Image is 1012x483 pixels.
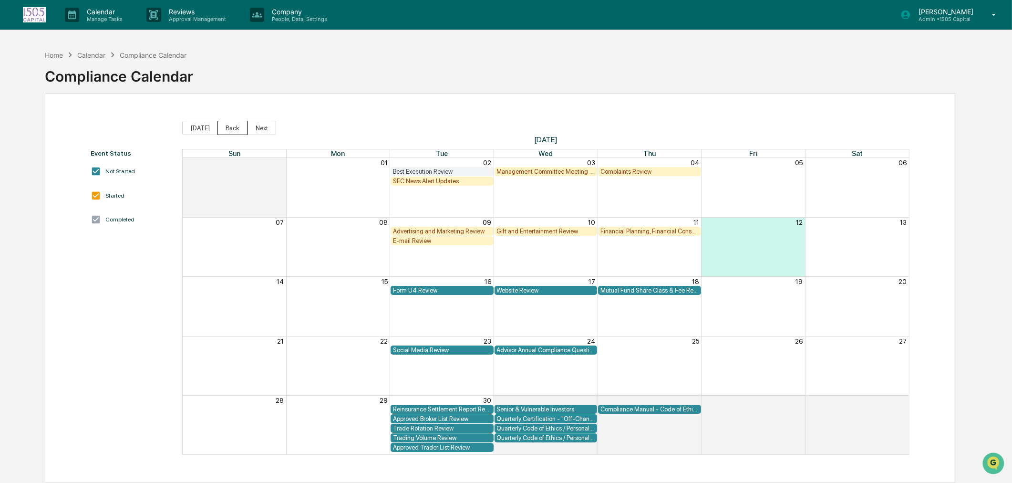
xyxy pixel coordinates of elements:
[161,8,231,16] p: Reviews
[497,346,595,354] div: Advisor Annual Compliance Questionnaire and Document Review
[276,219,284,226] button: 07
[148,104,174,115] button: See all
[393,415,491,422] div: Approved Broker List Review
[6,210,64,227] a: 🔎Data Lookup
[436,149,448,157] span: Tue
[30,130,77,137] span: [PERSON_NAME]
[497,434,595,441] div: Quarterly Code of Ethics / Personal Transaction Attestations
[600,228,699,235] div: Financial Planning, Financial Consulting, & Wealth Management Review
[43,73,156,83] div: Start new chat
[497,228,595,235] div: Gift and Entertainment Review
[10,121,25,136] img: Rachel Stanley
[485,278,492,285] button: 16
[45,51,63,59] div: Home
[900,219,907,226] button: 13
[911,16,978,22] p: Admin • 1505 Capital
[79,16,127,22] p: Manage Tasks
[277,278,284,285] button: 14
[69,196,77,204] div: 🗄️
[23,7,46,22] img: logo
[588,219,595,226] button: 10
[796,219,803,226] button: 12
[393,287,491,294] div: Form U4 Review
[497,425,595,432] div: Quarterly Code of Ethics / Personal Transaction Attestations
[899,337,907,345] button: 27
[380,397,388,404] button: 29
[331,149,345,157] span: Mon
[79,130,83,137] span: •
[65,191,122,209] a: 🗄️Attestations
[497,287,595,294] div: Website Review
[587,159,595,167] button: 03
[228,149,240,157] span: Sun
[693,219,699,226] button: 11
[795,337,803,345] button: 26
[691,159,699,167] button: 04
[79,156,83,163] span: •
[10,214,17,222] div: 🔎
[898,159,907,167] button: 06
[10,147,25,162] img: Rachel Stanley
[79,8,127,16] p: Calendar
[795,278,803,285] button: 19
[10,73,27,90] img: 1746055101610-c473b297-6a78-478c-a979-82029cc54cd1
[182,149,909,455] div: Month View
[77,51,105,59] div: Calendar
[105,168,135,175] div: Not Started
[393,425,491,432] div: Trade Rotation Review
[30,156,77,163] span: [PERSON_NAME]
[393,178,491,185] div: SEC News Alert Updates
[538,149,553,157] span: Wed
[105,192,124,199] div: Started
[381,159,388,167] button: 01
[379,219,388,226] button: 08
[161,16,231,22] p: Approval Management
[691,397,699,404] button: 02
[600,406,699,413] div: Compliance Manual - Code of Ethics - Policies & Procedures - Employee Compliance Questionnaire: A...
[898,397,907,404] button: 04
[380,337,388,345] button: 22
[95,237,115,244] span: Pylon
[162,76,174,87] button: Start new chat
[911,8,978,16] p: [PERSON_NAME]
[10,106,64,114] div: Past conversations
[749,149,757,157] span: Fri
[277,159,284,167] button: 31
[84,156,104,163] span: [DATE]
[10,20,174,35] p: How can we help?
[497,168,595,175] div: Management Committee Meeting Review
[276,397,284,404] button: 28
[67,236,115,244] a: Powered byPylon
[91,149,173,157] div: Event Status
[393,444,491,451] div: Approved Trader List Review
[497,406,595,413] div: Senior & Vulnerable Investors
[120,51,186,59] div: Compliance Calendar
[484,397,492,404] button: 30
[898,278,907,285] button: 20
[79,195,118,205] span: Attestations
[264,8,332,16] p: Company
[795,397,803,404] button: 03
[248,121,276,135] button: Next
[981,451,1007,477] iframe: Open customer support
[393,168,491,175] div: Best Execution Review
[182,135,909,144] span: [DATE]
[692,278,699,285] button: 18
[19,195,62,205] span: Preclearance
[43,83,131,90] div: We're available if you need us!
[182,121,218,135] button: [DATE]
[483,219,492,226] button: 09
[692,337,699,345] button: 25
[588,397,595,404] button: 01
[484,159,492,167] button: 02
[587,337,595,345] button: 24
[105,216,134,223] div: Completed
[795,159,803,167] button: 05
[393,237,491,244] div: E-mail Review
[600,287,699,294] div: Mutual Fund Share Class & Fee Review
[264,16,332,22] p: People, Data, Settings
[600,168,699,175] div: Complaints Review
[45,60,193,85] div: Compliance Calendar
